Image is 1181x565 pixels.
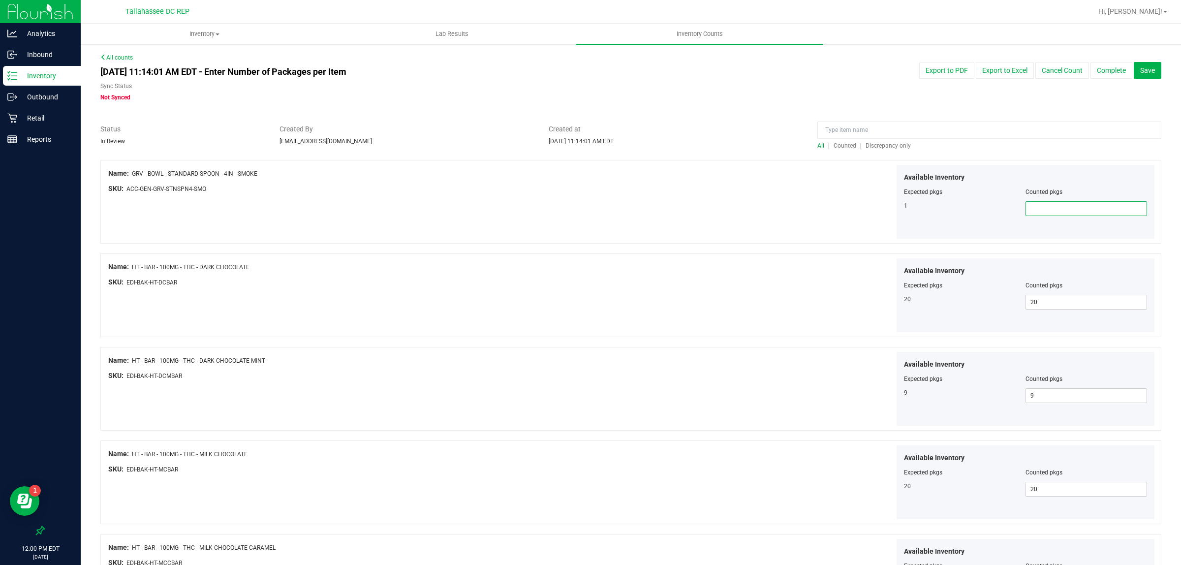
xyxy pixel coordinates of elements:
[828,142,830,149] span: |
[108,356,129,364] span: Name:
[834,142,856,149] span: Counted
[1035,62,1089,79] button: Cancel Count
[108,543,129,551] span: Name:
[904,172,964,183] span: Available Inventory
[904,546,964,557] span: Available Inventory
[108,185,124,192] span: SKU:
[108,278,124,286] span: SKU:
[280,124,534,134] span: Created By
[35,526,45,535] label: Pin the sidebar to full width on large screens
[108,169,129,177] span: Name:
[904,376,942,382] span: Expected pkgs
[1026,282,1062,289] span: Counted pkgs
[866,142,911,149] span: Discrepancy only
[817,142,828,149] a: All
[1026,188,1062,195] span: Counted pkgs
[863,142,911,149] a: Discrepancy only
[10,486,39,516] iframe: Resource center
[100,67,713,77] h4: [DATE] 11:14:01 AM EDT - Enter Number of Packages per Item
[1090,62,1132,79] button: Complete
[100,54,133,61] a: All counts
[100,94,130,101] span: Not Synced
[904,469,942,476] span: Expected pkgs
[100,138,125,145] span: In Review
[280,138,372,145] span: [EMAIL_ADDRESS][DOMAIN_NAME]
[7,71,17,81] inline-svg: Inventory
[17,112,76,124] p: Retail
[108,450,129,458] span: Name:
[7,134,17,144] inline-svg: Reports
[1026,482,1147,496] input: 20
[549,138,614,145] span: [DATE] 11:14:01 AM EDT
[108,372,124,379] span: SKU:
[904,188,942,195] span: Expected pkgs
[7,113,17,123] inline-svg: Retail
[126,466,178,473] span: EDI-BAK-HT-MCBAR
[132,357,265,364] span: HT - BAR - 100MG - THC - DARK CHOCOLATE MINT
[904,296,911,303] span: 20
[860,142,862,149] span: |
[904,266,964,276] span: Available Inventory
[576,24,823,44] a: Inventory Counts
[904,202,907,209] span: 1
[1026,469,1062,476] span: Counted pkgs
[904,359,964,370] span: Available Inventory
[1098,7,1162,15] span: Hi, [PERSON_NAME]!
[422,30,482,38] span: Lab Results
[1134,62,1161,79] button: Save
[81,24,328,44] a: Inventory
[663,30,736,38] span: Inventory Counts
[17,28,76,39] p: Analytics
[108,465,124,473] span: SKU:
[132,170,257,177] span: GRV - BOWL - STANDARD SPOON - 4IN - SMOKE
[831,142,860,149] a: Counted
[100,124,265,134] span: Status
[7,50,17,60] inline-svg: Inbound
[126,186,206,192] span: ACC-GEN-GRV-STNSPN4-SMO
[817,122,1161,139] input: Type item name
[108,263,129,271] span: Name:
[17,91,76,103] p: Outbound
[549,124,803,134] span: Created at
[7,29,17,38] inline-svg: Analytics
[132,451,248,458] span: HT - BAR - 100MG - THC - MILK CHOCOLATE
[904,282,942,289] span: Expected pkgs
[328,24,576,44] a: Lab Results
[1140,66,1155,74] span: Save
[904,453,964,463] span: Available Inventory
[126,279,177,286] span: EDI-BAK-HT-DCBAR
[7,92,17,102] inline-svg: Outbound
[125,7,189,16] span: Tallahassee DC REP
[81,30,328,38] span: Inventory
[976,62,1034,79] button: Export to Excel
[17,70,76,82] p: Inventory
[17,133,76,145] p: Reports
[919,62,974,79] button: Export to PDF
[29,485,41,497] iframe: Resource center unread badge
[132,264,249,271] span: HT - BAR - 100MG - THC - DARK CHOCOLATE
[100,82,132,91] label: Sync Status
[1026,389,1147,403] input: 9
[1026,295,1147,309] input: 20
[126,373,182,379] span: EDI-BAK-HT-DCMBAR
[904,483,911,490] span: 20
[132,544,276,551] span: HT - BAR - 100MG - THC - MILK CHOCOLATE CARAMEL
[17,49,76,61] p: Inbound
[4,544,76,553] p: 12:00 PM EDT
[4,553,76,561] p: [DATE]
[1026,376,1062,382] span: Counted pkgs
[817,142,824,149] span: All
[904,389,907,396] span: 9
